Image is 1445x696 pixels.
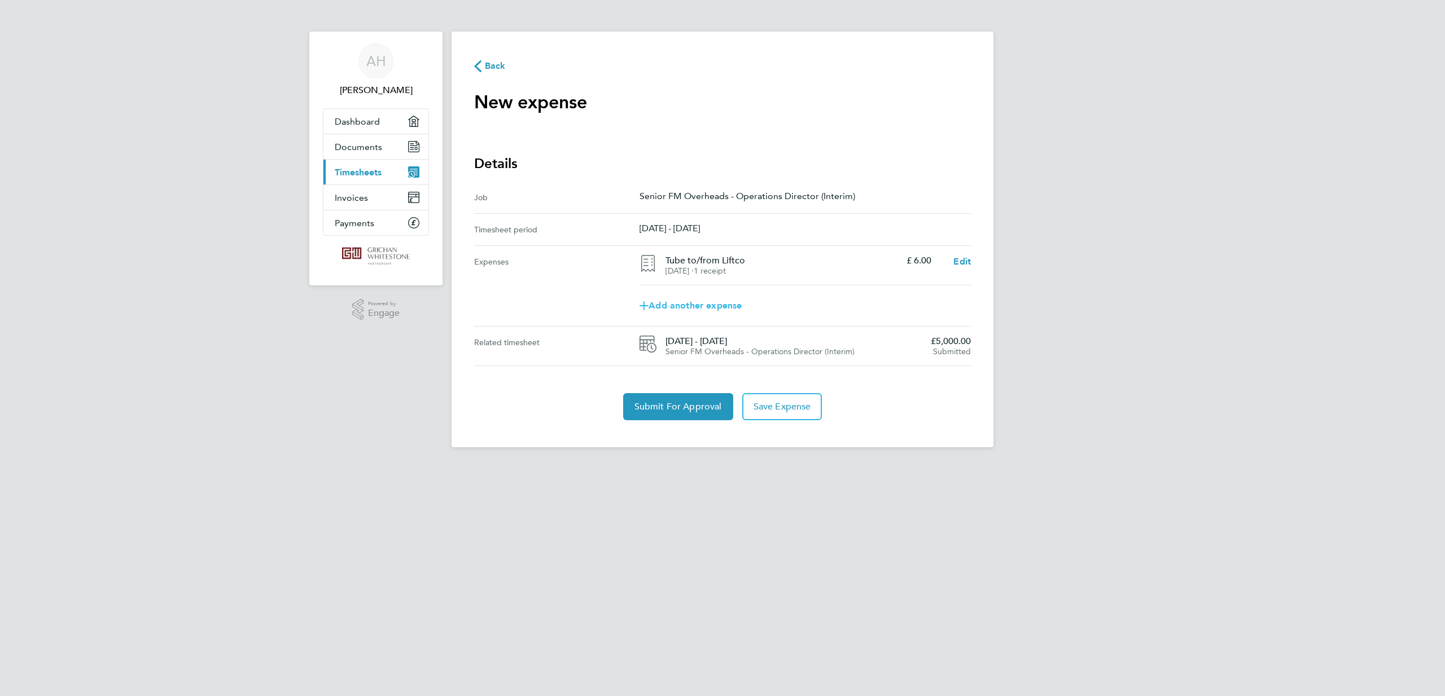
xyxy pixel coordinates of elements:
[323,210,428,235] a: Payments
[335,142,382,152] span: Documents
[623,393,733,420] button: Submit For Approval
[754,401,811,412] span: Save Expense
[474,155,971,173] h3: Details
[323,83,429,97] span: Andrew Hydes
[640,191,971,201] p: Senior FM Overheads - Operations Director (Interim)
[474,59,506,73] button: Back
[368,309,400,318] span: Engage
[665,336,922,347] span: [DATE] - [DATE]
[368,299,400,309] span: Powered by
[335,218,374,228] span: Payments
[335,192,368,203] span: Invoices
[640,336,971,356] a: [DATE] - [DATE]Senior FM Overheads - Operations Director (Interim)£5,000.00Submitted
[694,266,726,276] span: 1 receipt
[907,255,931,266] p: £ 6.00
[352,299,400,320] a: Powered byEngage
[335,116,380,127] span: Dashboard
[474,246,640,326] div: Expenses
[474,336,640,356] div: Related timesheet
[323,43,429,97] a: AH[PERSON_NAME]
[953,256,971,267] span: Edit
[366,54,386,68] span: AH
[342,247,409,265] img: grichanwhitestone-logo-retina.png
[665,266,694,276] span: [DATE] ⋅
[665,255,897,266] h4: Tube to/from Liftco
[634,401,722,412] span: Submit For Approval
[474,223,640,236] div: Timesheet period
[640,294,971,317] a: Add another expense
[953,255,971,268] a: Edit
[323,247,429,265] a: Go to home page
[933,347,971,356] span: Submitted
[474,91,587,113] h1: New expense
[640,301,742,310] span: Add another expense
[474,191,640,204] div: Job
[485,59,506,73] span: Back
[309,32,443,285] nav: Main navigation
[323,134,428,159] a: Documents
[335,167,382,178] span: Timesheets
[323,160,428,184] a: Timesheets
[742,393,822,420] button: Save Expense
[665,347,855,356] span: Senior FM Overheads - Operations Director (Interim)
[931,336,971,347] span: £5,000.00
[323,109,428,134] a: Dashboard
[640,223,971,234] p: [DATE] - [DATE]
[323,185,428,210] a: Invoices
